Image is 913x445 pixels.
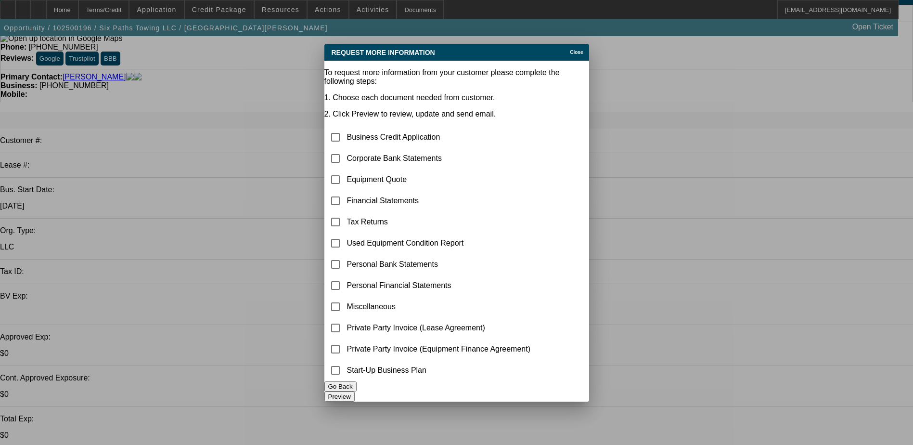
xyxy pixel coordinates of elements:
span: Close [570,50,583,55]
td: Private Party Invoice (Equipment Finance Agreement) [347,339,531,359]
td: Start-Up Business Plan [347,360,531,380]
p: 1. Choose each document needed from customer. [324,93,589,102]
td: Business Credit Application [347,127,531,147]
td: Miscellaneous [347,297,531,317]
td: Equipment Quote [347,170,531,190]
td: Corporate Bank Statements [347,148,531,169]
p: To request more information from your customer please complete the following steps: [324,68,589,86]
td: Tax Returns [347,212,531,232]
button: Go Back [324,381,357,392]
td: Private Party Invoice (Lease Agreement) [347,318,531,338]
p: 2. Click Preview to review, update and send email. [324,110,589,118]
td: Financial Statements [347,191,531,211]
span: Request More Information [332,49,435,56]
td: Used Equipment Condition Report [347,233,531,253]
td: Personal Financial Statements [347,275,531,296]
button: Preview [324,392,355,402]
td: Personal Bank Statements [347,254,531,275]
